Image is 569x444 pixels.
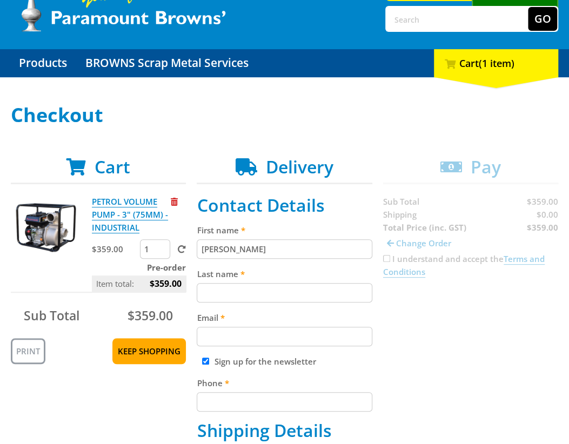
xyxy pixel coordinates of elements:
a: Print [11,338,45,364]
a: Go to the Products page [11,49,75,77]
input: Please enter your first name. [197,239,372,259]
input: Please enter your telephone number. [197,392,372,412]
label: Last name [197,267,372,280]
a: Keep Shopping [112,338,186,364]
div: Cart [434,49,558,77]
span: Cart [95,155,130,178]
label: Sign up for the newsletter [214,356,316,367]
a: Remove from cart [171,196,178,207]
span: Delivery [266,155,333,178]
label: Phone [197,376,372,389]
input: Please enter your email address. [197,327,372,346]
input: Please enter your last name. [197,283,372,302]
p: $359.00 [92,243,138,255]
h1: Checkout [11,104,558,126]
button: Go [528,7,557,31]
input: Search [386,7,528,31]
label: Email [197,311,372,324]
span: $359.00 [150,275,182,292]
label: First name [197,224,372,237]
span: (1 item) [479,57,514,70]
a: PETROL VOLUME PUMP - 3" (75MM) - INDUSTRIAL [92,196,168,233]
a: Go to the BROWNS Scrap Metal Services page [77,49,257,77]
span: $359.00 [128,307,173,324]
h2: Shipping Details [197,420,372,441]
img: PETROL VOLUME PUMP - 3" (75MM) - INDUSTRIAL [14,195,78,260]
p: Item total: [92,275,186,292]
span: Sub Total [24,307,79,324]
p: Pre-order [92,261,186,274]
h2: Contact Details [197,195,372,216]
